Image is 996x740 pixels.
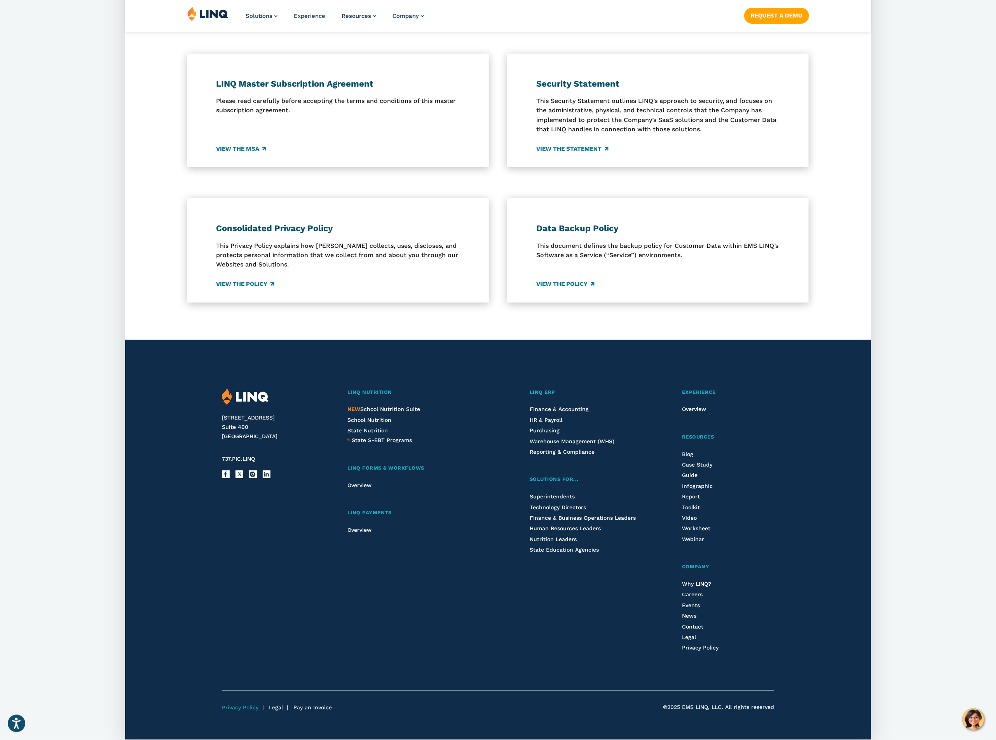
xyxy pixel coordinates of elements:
[222,413,329,441] address: [STREET_ADDRESS] Suite 400 [GEOGRAPHIC_DATA]
[682,591,703,597] a: Careers
[347,417,391,423] a: School Nutrition
[249,470,257,478] a: Instagram
[682,406,706,412] a: Overview
[216,223,460,234] h3: Consolidated Privacy Policy
[536,96,780,134] p: This Security Statement outlines LINQ’s approach to security, and focuses on the administrative, ...
[530,438,614,444] span: Warehouse Management (WHS)
[682,493,700,500] a: Report
[682,525,710,531] a: Worksheet
[682,504,700,510] a: Toolkit
[347,406,420,412] span: School Nutrition Suite
[682,389,716,395] span: Experience
[682,451,693,457] a: Blog
[530,547,599,553] a: State Education Agencies
[347,406,420,412] a: NEWSchool Nutrition Suite
[222,704,258,710] a: Privacy Policy
[744,6,809,23] nav: Button Navigation
[530,493,575,500] a: Superintendents
[222,456,255,462] span: 737.PIC.LINQ
[347,482,372,488] a: Overview
[269,704,283,710] a: Legal
[216,78,460,89] h3: LINQ Master Subscription Agreement
[530,449,595,455] a: Reporting & Compliance
[682,581,711,587] a: Why LINQ?
[682,613,696,619] a: News
[530,388,641,397] a: LINQ ERP
[536,78,780,89] h3: Security Statement
[744,8,809,23] a: Request a Demo
[347,388,489,397] a: LINQ Nutrition
[347,464,489,472] a: LINQ Forms & Workflows
[216,241,460,270] p: This Privacy Policy explains how [PERSON_NAME] collects, uses, discloses, and protects personal i...
[530,406,589,412] a: Finance & Accounting
[682,564,710,569] span: Company
[342,12,376,19] a: Resources
[347,509,489,517] a: LINQ Payments
[530,427,560,434] a: Purchasing
[294,12,325,19] a: Experience
[530,417,562,423] a: HR & Payroll
[682,602,700,608] a: Events
[682,515,697,521] a: Video
[530,515,636,521] a: Finance & Business Operations Leaders
[530,504,586,510] span: Technology Directors
[536,145,609,153] a: View the Statement
[392,12,424,19] a: Company
[246,12,277,19] a: Solutions
[682,536,704,542] a: Webinar
[347,406,360,412] span: NEW
[246,6,424,32] nav: Primary Navigation
[347,427,388,434] a: State Nutrition
[682,644,719,651] a: Privacy Policy
[682,634,696,640] span: Legal
[347,389,392,395] span: LINQ Nutrition
[682,563,774,571] a: Company
[682,461,712,468] a: Case Study
[187,6,229,21] img: LINQ | K‑12 Software
[342,12,371,19] span: Resources
[530,525,601,531] span: Human Resources Leaders
[222,388,269,405] img: LINQ | K‑12 Software
[347,510,392,515] span: LINQ Payments
[536,280,595,289] a: View the Policy
[222,470,230,478] a: Facebook
[682,483,713,489] a: Infographic
[536,223,780,234] h3: Data Backup Policy
[682,388,774,397] a: Experience
[682,433,774,441] a: Resources
[530,536,577,542] a: Nutrition Leaders
[663,703,774,711] span: ©2025 EMS LINQ, LLC. All rights reserved
[352,437,412,443] span: State S-EBT Programs
[682,623,703,630] a: Contact
[293,704,332,710] a: Pay an Invoice
[216,145,266,153] a: View the MSA
[235,470,243,478] a: X
[682,472,698,478] a: Guide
